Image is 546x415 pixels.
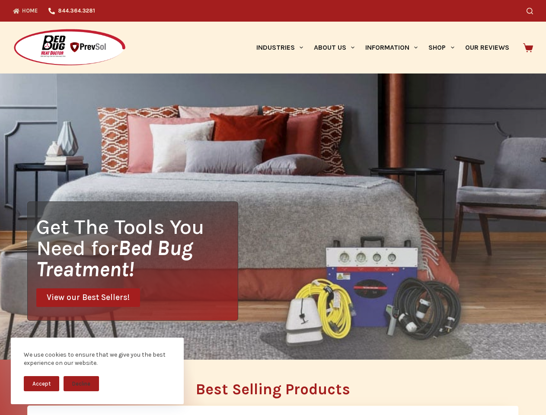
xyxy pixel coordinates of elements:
[460,22,514,73] a: Our Reviews
[47,294,130,302] span: View our Best Sellers!
[24,376,59,391] button: Accept
[27,382,519,397] h2: Best Selling Products
[251,22,308,73] a: Industries
[423,22,460,73] a: Shop
[64,376,99,391] button: Decline
[13,29,126,67] img: Prevsol/Bed Bug Heat Doctor
[24,351,171,367] div: We use cookies to ensure that we give you the best experience on our website.
[527,8,533,14] button: Search
[360,22,423,73] a: Information
[36,236,193,281] i: Bed Bug Treatment!
[251,22,514,73] nav: Primary
[36,288,140,307] a: View our Best Sellers!
[36,216,238,280] h1: Get The Tools You Need for
[308,22,360,73] a: About Us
